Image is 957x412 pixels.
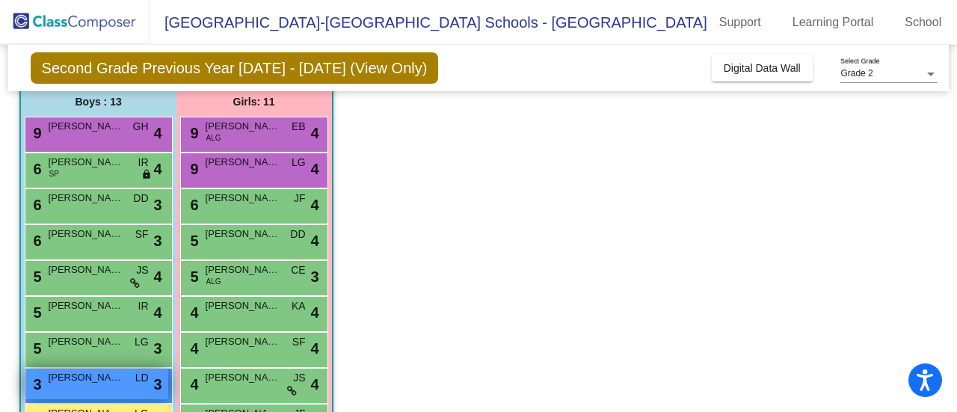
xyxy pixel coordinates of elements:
[187,197,199,213] span: 6
[187,304,199,321] span: 4
[49,168,59,179] span: SP
[150,10,707,34] span: [GEOGRAPHIC_DATA]-[GEOGRAPHIC_DATA] Schools - [GEOGRAPHIC_DATA]
[310,230,319,252] span: 4
[138,155,149,170] span: IR
[187,161,199,177] span: 9
[49,155,123,170] span: [PERSON_NAME]
[141,169,152,181] span: lock
[187,125,199,141] span: 9
[30,161,42,177] span: 6
[310,337,319,360] span: 4
[30,197,42,213] span: 6
[292,298,306,314] span: KA
[138,298,149,314] span: IR
[30,304,42,321] span: 5
[310,122,319,144] span: 4
[153,265,161,288] span: 4
[30,376,42,393] span: 3
[187,268,199,285] span: 5
[310,301,319,324] span: 4
[49,334,123,349] span: [PERSON_NAME]
[724,62,801,74] span: Digital Data Wall
[206,155,280,170] span: [PERSON_NAME]
[206,298,280,313] span: [PERSON_NAME]
[135,370,149,386] span: LD
[153,122,161,144] span: 4
[49,227,123,242] span: [PERSON_NAME]
[21,87,176,117] div: Boys : 13
[30,233,42,249] span: 6
[133,191,148,206] span: DD
[292,334,306,350] span: SF
[310,158,319,180] span: 4
[30,340,42,357] span: 5
[840,68,873,79] span: Grade 2
[206,119,280,134] span: [PERSON_NAME]
[712,55,813,82] button: Digital Data Wall
[292,155,306,170] span: LG
[707,10,773,34] a: Support
[49,298,123,313] span: [PERSON_NAME]
[176,87,332,117] div: Girls: 11
[49,191,123,206] span: [PERSON_NAME]
[153,158,161,180] span: 4
[187,376,199,393] span: 4
[187,340,199,357] span: 4
[133,119,149,135] span: GH
[206,276,221,287] span: ALG
[206,227,280,242] span: [PERSON_NAME]
[206,132,221,144] span: ALG
[31,52,439,84] span: Second Grade Previous Year [DATE] - [DATE] (View Only)
[49,119,123,134] span: [PERSON_NAME]
[153,337,161,360] span: 3
[135,334,149,350] span: LG
[206,191,280,206] span: [PERSON_NAME]
[893,10,953,34] a: School
[153,301,161,324] span: 4
[206,370,280,385] span: [PERSON_NAME]
[206,334,280,349] span: [PERSON_NAME]
[290,227,305,242] span: DD
[135,227,149,242] span: SF
[153,194,161,216] span: 3
[781,10,886,34] a: Learning Portal
[187,233,199,249] span: 5
[49,262,123,277] span: [PERSON_NAME]
[153,373,161,396] span: 3
[49,370,123,385] span: [PERSON_NAME]
[292,119,306,135] span: EB
[153,230,161,252] span: 3
[136,262,148,278] span: JS
[291,262,305,278] span: CE
[206,262,280,277] span: [PERSON_NAME]
[310,194,319,216] span: 4
[310,373,319,396] span: 4
[294,191,306,206] span: JF
[293,370,305,386] span: JS
[310,265,319,288] span: 3
[30,125,42,141] span: 9
[30,268,42,285] span: 5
